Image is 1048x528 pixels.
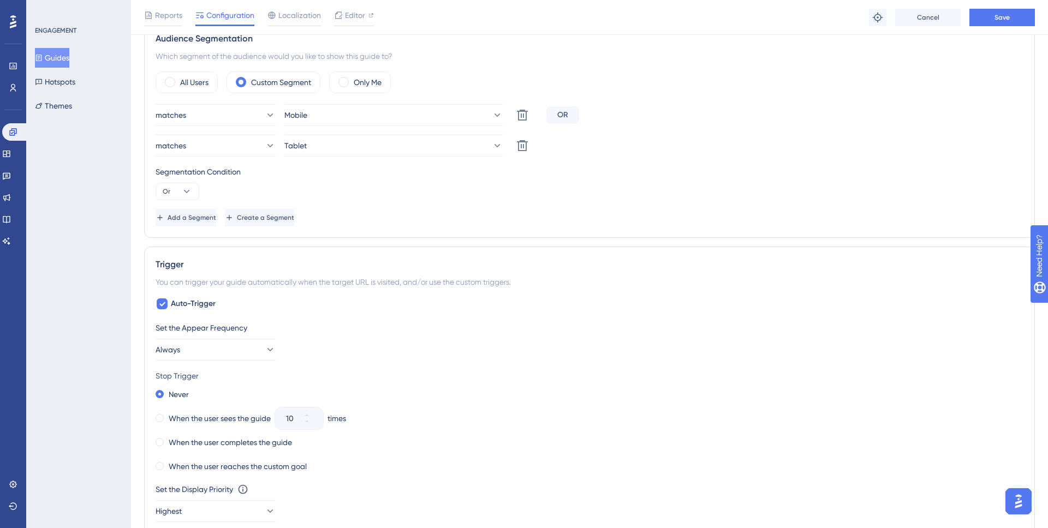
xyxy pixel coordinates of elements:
[284,104,503,126] button: Mobile
[35,26,76,35] div: ENGAGEMENT
[327,412,346,425] div: times
[156,183,199,200] button: Or
[156,483,233,496] div: Set the Display Priority
[546,106,579,124] div: OR
[26,3,68,16] span: Need Help?
[168,213,216,222] span: Add a Segment
[156,500,276,522] button: Highest
[156,50,1023,63] div: Which segment of the audience would you like to show this guide to?
[169,460,307,473] label: When the user reaches the custom goal
[156,209,216,226] button: Add a Segment
[156,258,1023,271] div: Trigger
[156,369,1023,382] div: Stop Trigger
[156,275,1023,289] div: You can trigger your guide automatically when the target URL is visited, and/or use the custom tr...
[156,32,1023,45] div: Audience Segmentation
[225,209,294,226] button: Create a Segment
[995,13,1010,22] span: Save
[917,13,939,22] span: Cancel
[35,48,69,68] button: Guides
[156,139,186,152] span: matches
[284,109,307,122] span: Mobile
[155,9,182,22] span: Reports
[206,9,254,22] span: Configuration
[156,505,182,518] span: Highest
[180,76,209,89] label: All Users
[171,297,216,310] span: Auto-Trigger
[345,9,365,22] span: Editor
[156,109,186,122] span: matches
[156,135,276,157] button: matches
[156,343,180,356] span: Always
[156,321,1023,334] div: Set the Appear Frequency
[35,72,75,92] button: Hotspots
[969,9,1035,26] button: Save
[169,436,292,449] label: When the user completes the guide
[156,339,276,361] button: Always
[1002,485,1035,518] iframe: UserGuiding AI Assistant Launcher
[163,187,170,196] span: Or
[895,9,961,26] button: Cancel
[251,76,311,89] label: Custom Segment
[278,9,321,22] span: Localization
[237,213,294,222] span: Create a Segment
[169,412,271,425] label: When the user sees the guide
[284,135,503,157] button: Tablet
[156,165,1023,178] div: Segmentation Condition
[284,139,307,152] span: Tablet
[354,76,382,89] label: Only Me
[169,388,189,401] label: Never
[35,96,72,116] button: Themes
[156,104,276,126] button: matches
